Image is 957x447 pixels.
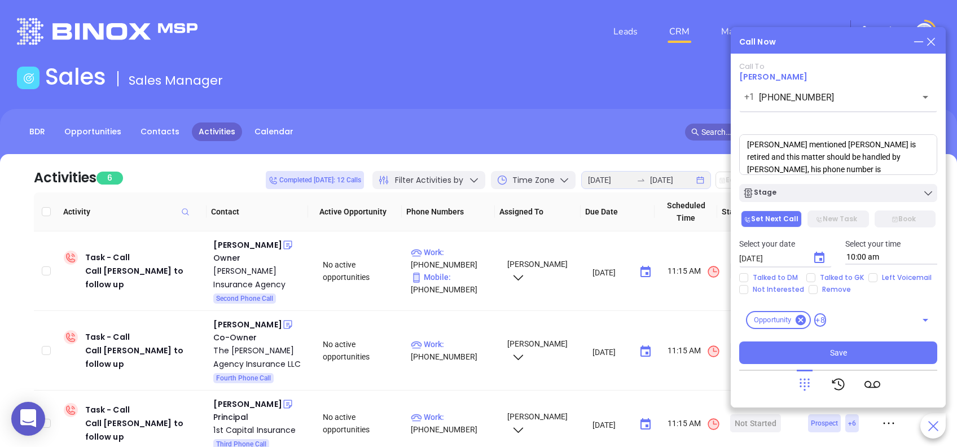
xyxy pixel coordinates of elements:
[668,265,721,279] span: 11:15 AM
[739,61,765,72] span: Call To
[411,411,497,436] p: [PHONE_NUMBER]
[512,174,555,186] span: Time Zone
[830,347,847,359] span: Save
[411,246,497,271] p: [PHONE_NUMBER]
[323,258,402,283] div: No active opportunities
[411,248,444,257] span: Work :
[735,414,776,432] div: Not Started
[213,423,307,437] a: 1st Capital Insurance
[741,211,802,227] button: Set Next Call
[85,403,205,444] div: Task - Call
[814,313,826,327] span: +8
[609,20,642,43] a: Leads
[636,176,646,185] span: swap-right
[592,419,630,430] input: MM/DD/YYYY
[581,192,655,231] th: Due Date
[634,340,657,363] button: Choose date, selected date is Aug 22, 2025
[134,122,186,141] a: Contacts
[691,128,699,136] span: search
[213,411,307,423] div: Principal
[875,211,936,227] button: Book
[747,314,798,326] span: Opportunity
[308,192,402,231] th: Active Opportunity
[650,174,694,186] input: End date
[717,20,767,43] a: Marketing
[411,340,444,349] span: Work :
[592,346,630,357] input: MM/DD/YYYY
[655,192,717,231] th: Scheduled Time
[96,172,123,185] span: 6
[808,247,831,269] button: Choose date, selected date is Aug 23, 2025
[23,122,52,141] a: BDR
[739,253,804,264] input: MM/DD/YYYY
[715,172,779,189] button: Edit Due Date
[207,192,308,231] th: Contact
[411,338,497,363] p: [PHONE_NUMBER]
[759,91,901,104] input: Enter phone number or name
[58,122,128,141] a: Opportunities
[269,174,361,186] span: Completed [DATE]: 12 Calls
[506,260,568,281] span: [PERSON_NAME]
[789,20,839,43] a: Reporting
[323,411,402,436] div: No active opportunities
[248,122,300,141] a: Calendar
[506,339,568,361] span: [PERSON_NAME]
[845,238,938,250] p: Select your time
[739,184,937,202] button: Stage
[815,273,868,282] span: Talked to GK
[717,192,787,231] th: Status
[323,338,402,363] div: No active opportunities
[411,271,497,296] p: [PHONE_NUMBER]
[85,344,205,371] div: Call [PERSON_NAME] to follow up
[63,205,202,218] span: Activity
[918,312,933,328] button: Open
[213,318,282,331] div: [PERSON_NAME]
[411,413,444,422] span: Work :
[85,264,205,291] div: Call [PERSON_NAME] to follow up
[858,25,871,39] img: iconSetting
[85,251,205,291] div: Task - Call
[85,417,205,444] div: Call [PERSON_NAME] to follow up
[592,266,630,278] input: MM/DD/YYYY
[807,211,868,227] button: New Task
[701,126,905,138] input: Search…
[213,238,282,252] div: [PERSON_NAME]
[668,417,721,431] span: 11:15 AM
[811,417,838,430] span: Prospect
[748,285,809,294] span: Not Interested
[85,330,205,371] div: Task - Call
[739,36,776,48] div: Call Now
[506,412,568,433] span: [PERSON_NAME]
[739,341,937,364] button: Save
[636,176,646,185] span: to
[634,413,657,436] button: Choose date, selected date is Aug 22, 2025
[744,90,754,104] p: +1
[192,122,242,141] a: Activities
[213,264,307,291] a: [PERSON_NAME] Insurance Agency
[877,273,936,282] span: Left Voicemail
[17,18,197,45] img: logo
[743,187,776,199] div: Stage
[665,20,694,43] a: CRM
[668,344,721,358] span: 11:15 AM
[848,417,856,430] span: + 6
[411,273,451,282] span: Mobile :
[739,71,807,82] span: [PERSON_NAME]
[45,63,106,90] h1: Sales
[216,372,271,384] span: Fourth Phone Call
[402,192,495,231] th: Phone Numbers
[216,292,273,305] span: Second Phone Call
[34,168,96,188] div: Activities
[748,273,802,282] span: Talked to DM
[746,311,811,329] div: Opportunity
[129,72,223,89] span: Sales Manager
[915,23,933,41] img: user
[213,397,282,411] div: [PERSON_NAME]
[213,344,307,371] a: The [PERSON_NAME] Agency Insurance LLC
[818,285,855,294] span: Remove
[588,174,632,186] input: Start date
[495,192,581,231] th: Assigned To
